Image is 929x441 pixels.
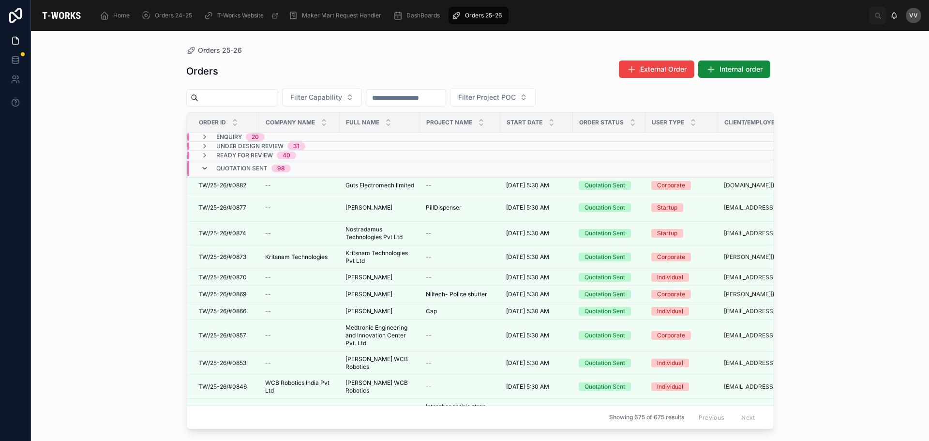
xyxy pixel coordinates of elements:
[657,331,685,340] div: Corporate
[113,12,130,19] span: Home
[345,226,414,241] a: Nostradamus Technologies Pvt Ltd
[216,152,273,159] span: Ready for Review
[290,92,342,102] span: Filter Capability
[186,46,242,55] a: Orders 25-26
[293,142,300,150] div: 31
[651,359,712,367] a: Individual
[724,383,810,391] a: [EMAIL_ADDRESS][DOMAIN_NAME]
[345,307,392,315] span: [PERSON_NAME]
[198,229,246,237] span: TW/25-26/#0874
[198,307,254,315] a: TW/25-26/#0866
[506,204,567,212] a: [DATE] 5:30 AM
[198,46,242,55] span: Orders 25-26
[198,274,254,281] a: TW/25-26/#0870
[579,229,640,238] a: Quotation Sent
[698,61,770,78] button: Internal order
[579,359,640,367] a: Quotation Sent
[584,359,625,367] div: Quotation Sent
[265,182,271,189] span: --
[406,12,440,19] span: DashBoards
[506,253,567,261] a: [DATE] 5:30 AM
[724,332,810,339] a: [EMAIL_ADDRESS][PERSON_NAME][DOMAIN_NAME]
[584,331,625,340] div: Quotation Sent
[651,253,712,261] a: Corporate
[198,307,246,315] span: TW/25-26/#0866
[39,8,84,23] img: App logo
[724,229,810,237] a: [EMAIL_ADDRESS][DOMAIN_NAME]
[426,182,432,189] span: --
[283,152,290,159] div: 40
[584,253,625,261] div: Quotation Sent
[265,307,334,315] a: --
[198,253,254,261] a: TW/25-26/#0873
[265,359,271,367] span: --
[97,7,136,24] a: Home
[345,249,414,265] span: Kritsnam Technologies Pvt Ltd
[506,290,567,298] a: [DATE] 5:30 AM
[155,12,192,19] span: Orders 24-25
[724,204,810,212] a: [EMAIL_ADDRESS][DOMAIN_NAME]
[282,88,362,106] button: Select Button
[426,359,432,367] span: --
[426,274,432,281] span: --
[506,229,549,237] span: [DATE] 5:30 AM
[506,359,567,367] a: [DATE] 5:30 AM
[657,181,685,190] div: Corporate
[579,273,640,282] a: Quotation Sent
[345,379,414,395] a: [PERSON_NAME] WCB Robotics
[198,332,254,339] a: TW/25-26/#0857
[345,324,414,347] a: Medtronic Engineering and Innovation Center Pvt. Ltd
[265,379,334,395] span: WCB Robotics India Pvt Ltd
[265,229,271,237] span: --
[345,290,392,298] span: [PERSON_NAME]
[345,204,414,212] a: [PERSON_NAME]
[426,253,494,261] a: --
[345,182,414,189] a: Guts Electromech limited
[506,359,549,367] span: [DATE] 5:30 AM
[265,229,334,237] a: --
[198,290,254,298] a: TW/25-26/#0869
[426,182,494,189] a: --
[266,119,315,126] span: Company Name
[579,119,624,126] span: Order Status
[426,332,432,339] span: --
[426,229,494,237] a: --
[198,253,246,261] span: TW/25-26/#0873
[198,359,246,367] span: TW/25-26/#0853
[657,273,683,282] div: Individual
[186,64,218,78] h1: Orders
[285,7,388,24] a: Maker Mart Request Handler
[724,359,810,367] a: [EMAIL_ADDRESS][DOMAIN_NAME]
[426,253,432,261] span: --
[651,203,712,212] a: Startup
[724,307,810,315] a: [EMAIL_ADDRESS][DOMAIN_NAME]
[265,332,334,339] a: --
[458,92,516,102] span: Filter Project POC
[619,61,694,78] button: External Order
[657,290,685,299] div: Corporate
[426,332,494,339] a: --
[651,382,712,391] a: Individual
[584,307,625,316] div: Quotation Sent
[426,383,494,391] a: --
[652,119,684,126] span: User Type
[265,182,334,189] a: --
[345,204,392,212] span: [PERSON_NAME]
[265,274,334,281] a: --
[345,355,414,371] a: [PERSON_NAME] WCB Robotics
[719,64,763,74] span: Internal order
[265,290,334,298] a: --
[584,273,625,282] div: Quotation Sent
[579,181,640,190] a: Quotation Sent
[584,290,625,299] div: Quotation Sent
[198,359,254,367] a: TW/25-26/#0853
[506,307,549,315] span: [DATE] 5:30 AM
[651,181,712,190] a: Corporate
[724,182,810,189] a: [DOMAIN_NAME][EMAIL_ADDRESS][DOMAIN_NAME]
